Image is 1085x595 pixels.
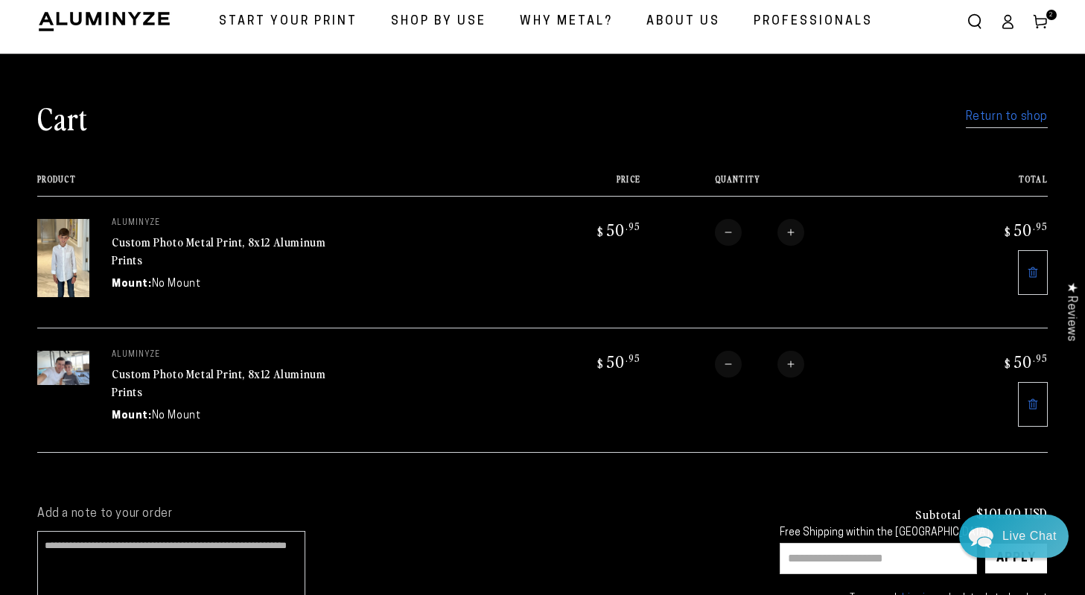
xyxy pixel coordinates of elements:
[626,220,640,232] sup: .95
[391,11,486,33] span: Shop By Use
[152,408,201,424] dd: No Mount
[380,2,497,42] a: Shop By Use
[780,527,1048,540] div: Free Shipping within the [GEOGRAPHIC_DATA]
[742,351,777,378] input: Quantity for Custom Photo Metal Print, 8x12 Aluminum Prints
[152,276,201,292] dd: No Mount
[996,544,1036,573] div: Apply
[976,506,1048,520] p: $101.90 USD
[37,219,89,297] img: 8"x12" Rectangle White Matte Aluminyzed Photo
[171,22,209,61] img: Helga
[112,351,335,360] p: aluminyze
[958,5,991,38] summary: Search our site
[520,11,613,33] span: Why Metal?
[509,2,624,42] a: Why Metal?
[37,98,88,137] h1: Cart
[742,219,777,246] input: Quantity for Custom Photo Metal Print, 8x12 Aluminum Prints
[139,22,178,61] img: John
[626,351,640,364] sup: .95
[1005,224,1011,239] span: $
[114,427,202,435] span: We run on
[219,11,357,33] span: Start Your Print
[108,22,147,61] img: Marie J
[597,356,604,371] span: $
[22,69,295,82] div: We'll respond as soon as we can.
[112,408,152,424] dt: Mount:
[1005,356,1011,371] span: $
[37,174,521,196] th: Product
[966,106,1048,128] a: Return to shop
[754,11,873,33] span: Professionals
[597,224,604,239] span: $
[1049,10,1054,20] span: 2
[1033,220,1048,232] sup: .95
[112,233,325,269] a: Custom Photo Metal Print, 8x12 Aluminum Prints
[1033,351,1048,364] sup: .95
[959,515,1069,558] div: Chat widget toggle
[37,10,171,33] img: Aluminyze
[159,424,201,436] span: Re:amaze
[595,219,640,240] bdi: 50
[1002,219,1048,240] bdi: 50
[1057,270,1085,353] div: Click to open Judge.me floating reviews tab
[208,2,369,42] a: Start Your Print
[1002,515,1057,558] div: Contact Us Directly
[635,2,731,42] a: About Us
[646,11,720,33] span: About Us
[1018,382,1048,427] a: Remove 8"x12" Rectangle White Matte Aluminyzed Photo
[915,508,961,520] h3: Subtotal
[742,2,884,42] a: Professionals
[101,449,216,473] a: Send a Message
[112,276,152,292] dt: Mount:
[37,351,89,386] img: 8"x12" Rectangle White Matte Aluminyzed Photo
[595,351,640,372] bdi: 50
[1018,250,1048,295] a: Remove 8"x12" Rectangle White Matte Aluminyzed Photo
[640,174,929,196] th: Quantity
[1002,351,1048,372] bdi: 50
[521,174,640,196] th: Price
[112,365,325,401] a: Custom Photo Metal Print, 8x12 Aluminum Prints
[112,219,335,228] p: aluminyze
[929,174,1048,196] th: Total
[37,506,750,522] label: Add a note to your order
